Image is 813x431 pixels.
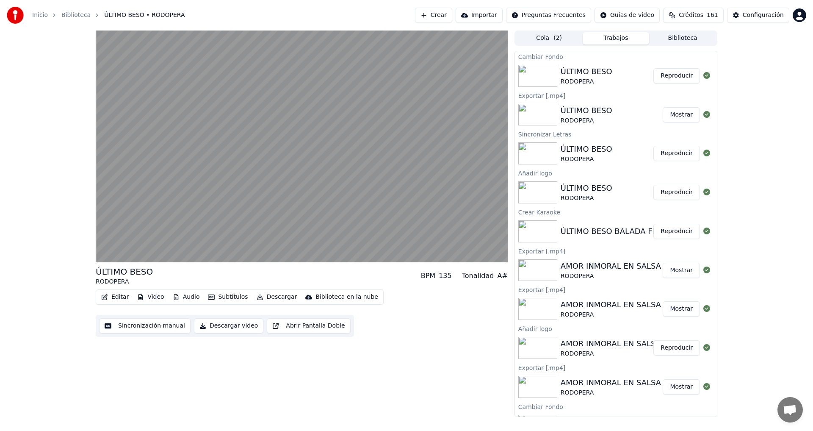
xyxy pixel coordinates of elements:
[421,271,435,281] div: BPM
[707,11,718,19] span: 161
[515,323,717,334] div: Añadir logo
[439,271,452,281] div: 135
[506,8,591,23] button: Preguntas Frecuentes
[315,293,378,301] div: Biblioteca en la nube
[743,11,784,19] div: Configuración
[561,338,661,350] div: AMOR INMORAL EN SALSA
[205,291,251,303] button: Subtítulos
[583,32,650,44] button: Trabajos
[169,291,203,303] button: Audio
[516,32,583,44] button: Cola
[561,311,661,319] div: RODOPERA
[561,182,612,194] div: ÚLTIMO BESO
[663,301,700,317] button: Mostrar
[653,340,700,356] button: Reproducir
[32,11,48,19] a: Inicio
[415,8,452,23] button: Crear
[515,129,717,139] div: Sincronizar Letras
[515,207,717,217] div: Crear Karaoke
[561,389,661,397] div: RODOPERA
[653,185,700,200] button: Reproducir
[497,271,507,281] div: A#
[663,8,724,23] button: Créditos161
[561,225,677,237] div: ÚLTIMO BESO BALADA FINAL 1
[456,8,503,23] button: Importar
[561,350,661,358] div: RODOPERA
[561,78,612,86] div: RODOPERA
[561,117,612,125] div: RODOPERA
[561,377,661,389] div: AMOR INMORAL EN SALSA
[99,318,191,334] button: Sincronización manual
[561,415,661,427] div: AMOR INMORAL EN SALSA
[561,105,612,117] div: ÚLTIMO BESO
[194,318,263,334] button: Descargar video
[515,246,717,256] div: Exportar [.mp4]
[679,11,703,19] span: Créditos
[253,291,301,303] button: Descargar
[515,90,717,100] div: Exportar [.mp4]
[61,11,91,19] a: Biblioteca
[653,146,700,161] button: Reproducir
[515,168,717,178] div: Añadir logo
[561,299,661,311] div: AMOR INMORAL EN SALSA
[96,278,153,286] div: RODOPERA
[515,51,717,61] div: Cambiar Fondo
[134,291,167,303] button: Video
[663,379,700,395] button: Mostrar
[561,155,612,164] div: RODOPERA
[32,11,185,19] nav: breadcrumb
[727,8,789,23] button: Configuración
[561,143,612,155] div: ÚLTIMO BESO
[96,266,153,278] div: ÚLTIMO BESO
[462,271,494,281] div: Tonalidad
[553,34,562,42] span: ( 2 )
[653,224,700,239] button: Reproducir
[561,66,612,78] div: ÚLTIMO BESO
[515,362,717,373] div: Exportar [.mp4]
[515,401,717,412] div: Cambiar Fondo
[515,284,717,295] div: Exportar [.mp4]
[663,263,700,278] button: Mostrar
[561,272,661,281] div: RODOPERA
[561,260,661,272] div: AMOR INMORAL EN SALSA
[653,68,700,83] button: Reproducir
[98,291,132,303] button: Editar
[104,11,185,19] span: ÚLTIMO BESO • RODOPERA
[267,318,350,334] button: Abrir Pantalla Doble
[649,32,716,44] button: Biblioteca
[7,7,24,24] img: youka
[561,194,612,203] div: RODOPERA
[595,8,660,23] button: Guías de video
[663,107,700,122] button: Mostrar
[777,397,803,423] a: Open chat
